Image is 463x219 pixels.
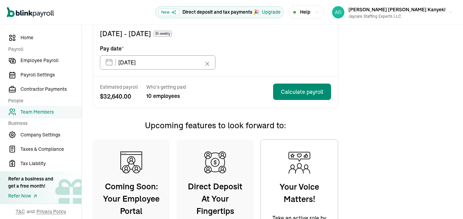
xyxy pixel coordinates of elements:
span: Upcoming features to look forward to: [145,120,286,130]
span: Company Settings [20,131,81,138]
span: Tax Liability [20,160,81,167]
span: Privacy Policy [36,208,66,215]
span: People [8,97,77,104]
span: [PERSON_NAME] [PERSON_NAME] Kanyeki [348,6,445,13]
span: Payroll [8,46,77,53]
button: Upgrade [262,9,281,16]
span: Team Members [20,108,81,116]
button: Help [289,5,324,19]
span: Pay date [100,44,124,53]
nav: Global [7,2,54,22]
button: Calculate payroll [273,84,331,100]
span: Estimated payroll [100,84,138,90]
span: Your Voice Matters! [269,180,330,205]
iframe: Chat Widget [429,186,463,219]
span: $ 32,640.00 [100,92,138,101]
input: XX/XX/XX [100,55,215,70]
span: Contractor Payments [20,86,81,93]
span: [DATE] - [DATE] [100,29,151,39]
span: Payroll Settings [20,71,81,78]
span: Home [20,34,81,41]
button: [PERSON_NAME] [PERSON_NAME] KanyekiJaycare Staffing Experts LLC [329,4,456,21]
a: Refer Now [8,192,53,200]
span: Help [300,9,310,16]
span: Coming Soon: Your Employee Portal [101,180,162,217]
span: T&C [16,208,25,215]
span: Employee Payroll [20,57,81,64]
span: Taxes & Compliance [20,146,81,153]
span: Bi-weekly [154,31,172,37]
span: Who’s getting paid [146,84,186,90]
div: Refer a business and get a free month! [8,175,53,190]
span: Business [8,120,77,127]
div: Jaycare Staffing Experts LLC [348,13,445,19]
span: New [158,9,180,16]
span: Direct Deposit At Your Fingertips [184,180,246,217]
span: 10 employees [146,92,186,100]
p: Direct deposit and tax payments 🎉 [182,9,259,16]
